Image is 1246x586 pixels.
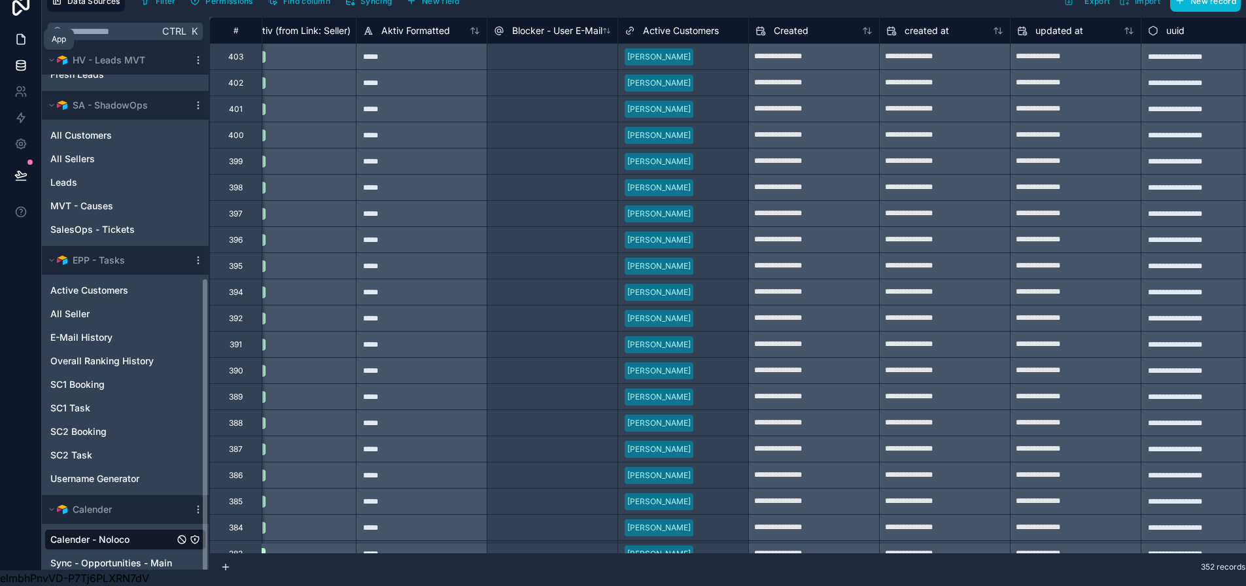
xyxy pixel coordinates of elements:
[190,27,199,36] span: K
[229,182,243,193] div: 398
[627,286,691,298] div: [PERSON_NAME]
[229,209,243,219] div: 397
[229,235,243,245] div: 396
[1166,24,1185,37] span: uuid
[1035,24,1083,37] span: updated at
[228,78,243,88] div: 402
[1201,562,1245,572] span: 352 records
[229,287,243,298] div: 394
[229,392,243,402] div: 389
[774,24,808,37] span: Created
[627,313,691,324] div: [PERSON_NAME]
[229,444,243,455] div: 387
[251,24,351,37] span: Aktiv (from Link: Seller)
[228,130,244,141] div: 400
[229,470,243,481] div: 386
[627,496,691,508] div: [PERSON_NAME]
[229,496,243,507] div: 385
[229,104,243,114] div: 401
[627,77,691,89] div: [PERSON_NAME]
[229,418,243,428] div: 388
[627,417,691,429] div: [PERSON_NAME]
[230,339,242,350] div: 391
[627,103,691,115] div: [PERSON_NAME]
[627,470,691,481] div: [PERSON_NAME]
[627,339,691,351] div: [PERSON_NAME]
[229,549,243,559] div: 383
[229,313,243,324] div: 392
[627,182,691,194] div: [PERSON_NAME]
[627,51,691,63] div: [PERSON_NAME]
[627,208,691,220] div: [PERSON_NAME]
[905,24,949,37] span: created at
[229,366,243,376] div: 390
[627,129,691,141] div: [PERSON_NAME]
[161,23,188,39] span: Ctrl
[627,234,691,246] div: [PERSON_NAME]
[512,24,602,37] span: Blocker - User E-Mail
[627,443,691,455] div: [PERSON_NAME]
[220,26,252,35] div: #
[381,24,450,37] span: Aktiv Formatted
[627,365,691,377] div: [PERSON_NAME]
[627,522,691,534] div: [PERSON_NAME]
[229,156,243,167] div: 399
[229,261,243,271] div: 395
[627,548,691,560] div: [PERSON_NAME]
[228,52,243,62] div: 403
[627,391,691,403] div: [PERSON_NAME]
[627,260,691,272] div: [PERSON_NAME]
[229,523,243,533] div: 384
[643,24,719,37] span: Active Customers
[52,34,66,44] div: App
[627,156,691,167] div: [PERSON_NAME]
